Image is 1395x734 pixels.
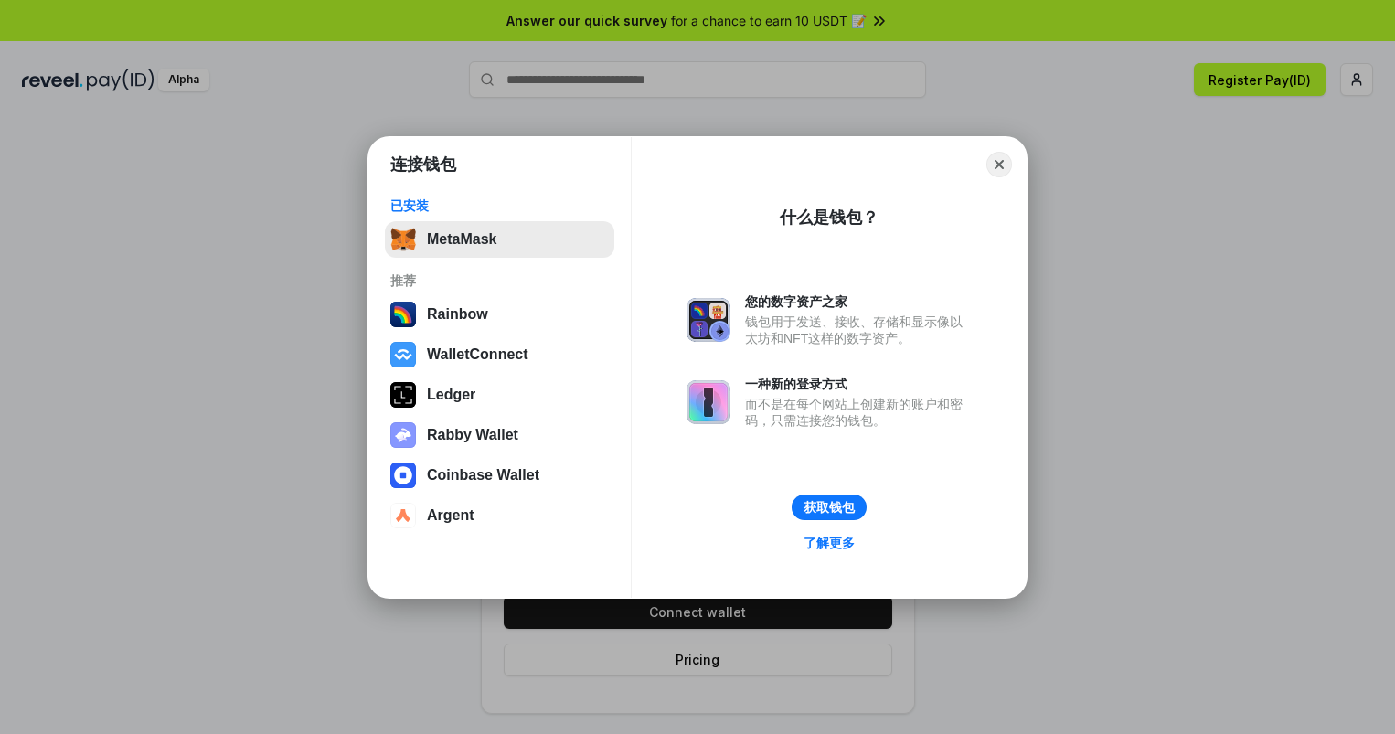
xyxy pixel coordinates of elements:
img: svg+xml,%3Csvg%20xmlns%3D%22http%3A%2F%2Fwww.w3.org%2F2000%2Fsvg%22%20fill%3D%22none%22%20viewBox... [687,380,730,424]
div: 什么是钱包？ [780,207,879,229]
div: Ledger [427,387,475,403]
div: WalletConnect [427,346,528,363]
div: 推荐 [390,272,609,289]
div: 而不是在每个网站上创建新的账户和密码，只需连接您的钱包。 [745,396,972,429]
button: Coinbase Wallet [385,457,614,494]
div: 钱包用于发送、接收、存储和显示像以太坊和NFT这样的数字资产。 [745,314,972,346]
button: MetaMask [385,221,614,258]
img: svg+xml,%3Csvg%20xmlns%3D%22http%3A%2F%2Fwww.w3.org%2F2000%2Fsvg%22%20fill%3D%22none%22%20viewBox... [687,298,730,342]
div: Argent [427,507,474,524]
img: svg+xml,%3Csvg%20width%3D%2228%22%20height%3D%2228%22%20viewBox%3D%220%200%2028%2028%22%20fill%3D... [390,503,416,528]
img: svg+xml,%3Csvg%20width%3D%22120%22%20height%3D%22120%22%20viewBox%3D%220%200%20120%20120%22%20fil... [390,302,416,327]
div: 已安装 [390,197,609,214]
h1: 连接钱包 [390,154,456,176]
div: 您的数字资产之家 [745,293,972,310]
img: svg+xml,%3Csvg%20xmlns%3D%22http%3A%2F%2Fwww.w3.org%2F2000%2Fsvg%22%20fill%3D%22none%22%20viewBox... [390,422,416,448]
img: svg+xml,%3Csvg%20width%3D%2228%22%20height%3D%2228%22%20viewBox%3D%220%200%2028%2028%22%20fill%3D... [390,463,416,488]
div: Coinbase Wallet [427,467,539,484]
button: Close [986,152,1012,177]
img: svg+xml,%3Csvg%20xmlns%3D%22http%3A%2F%2Fwww.w3.org%2F2000%2Fsvg%22%20width%3D%2228%22%20height%3... [390,382,416,408]
div: MetaMask [427,231,496,248]
button: 获取钱包 [792,495,867,520]
div: Rabby Wallet [427,427,518,443]
div: 了解更多 [804,535,855,551]
button: WalletConnect [385,336,614,373]
button: Argent [385,497,614,534]
div: 一种新的登录方式 [745,376,972,392]
img: svg+xml,%3Csvg%20width%3D%2228%22%20height%3D%2228%22%20viewBox%3D%220%200%2028%2028%22%20fill%3D... [390,342,416,367]
button: Ledger [385,377,614,413]
button: Rabby Wallet [385,417,614,453]
div: 获取钱包 [804,499,855,516]
div: Rainbow [427,306,488,323]
button: Rainbow [385,296,614,333]
img: svg+xml,%3Csvg%20fill%3D%22none%22%20height%3D%2233%22%20viewBox%3D%220%200%2035%2033%22%20width%... [390,227,416,252]
a: 了解更多 [793,531,866,555]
